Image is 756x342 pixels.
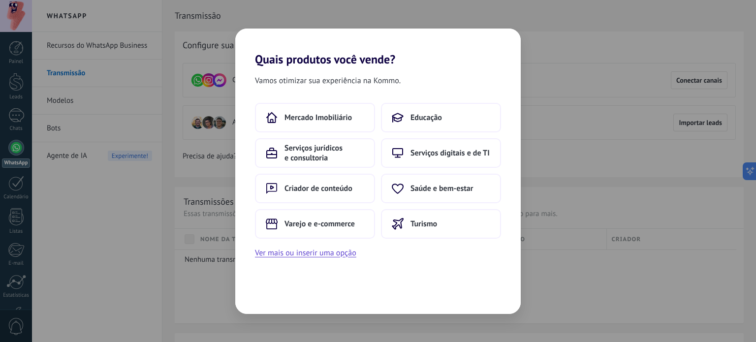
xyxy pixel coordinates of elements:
[235,29,521,66] h2: Quais produtos você vende?
[410,184,473,193] span: Saúde e bem-estar
[381,103,501,132] button: Educação
[284,184,352,193] span: Criador de conteúdo
[284,219,355,229] span: Varejo e e-commerce
[255,103,375,132] button: Mercado Imobiliário
[381,174,501,203] button: Saúde e bem-estar
[410,219,437,229] span: Turismo
[381,138,501,168] button: Serviços digitais e de TI
[381,209,501,239] button: Turismo
[410,148,490,158] span: Serviços digitais e de TI
[284,113,352,123] span: Mercado Imobiliário
[255,174,375,203] button: Criador de conteúdo
[255,74,401,87] span: Vamos otimizar sua experiência na Kommo.
[284,143,364,163] span: Serviços jurídicos e consultoria
[255,247,356,259] button: Ver mais ou inserir uma opção
[255,209,375,239] button: Varejo e e-commerce
[410,113,442,123] span: Educação
[255,138,375,168] button: Serviços jurídicos e consultoria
